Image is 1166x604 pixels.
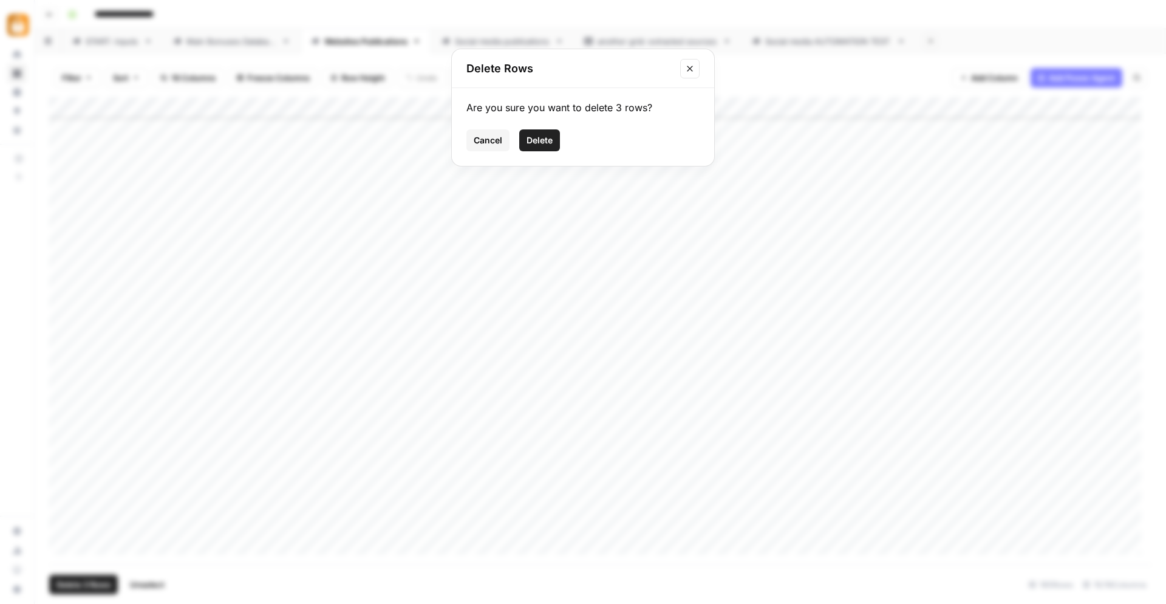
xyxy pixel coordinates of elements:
[474,134,502,146] span: Cancel
[466,60,673,77] h2: Delete Rows
[680,59,700,78] button: Close modal
[519,129,560,151] button: Delete
[466,100,700,115] div: Are you sure you want to delete 3 rows?
[527,134,553,146] span: Delete
[466,129,510,151] button: Cancel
